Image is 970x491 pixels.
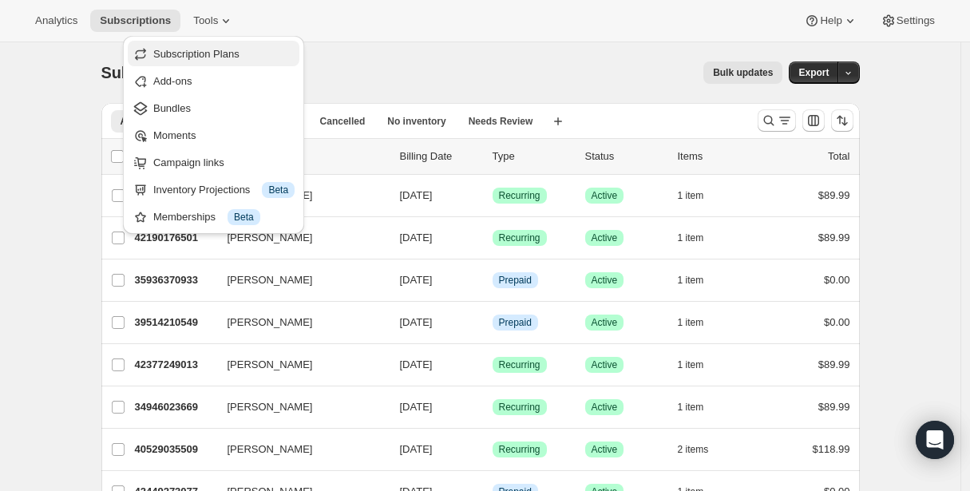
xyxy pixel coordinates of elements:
[135,442,215,457] p: 40529035509
[499,189,540,202] span: Recurring
[135,438,850,461] div: 40529035509[PERSON_NAME][DATE]SuccessRecurringSuccessActive2 items$118.99
[400,358,433,370] span: [DATE]
[678,184,722,207] button: 1 item
[499,316,532,329] span: Prepaid
[400,316,433,328] span: [DATE]
[320,115,366,128] span: Cancelled
[228,272,313,288] span: [PERSON_NAME]
[818,189,850,201] span: $89.99
[592,401,618,414] span: Active
[820,14,841,27] span: Help
[135,354,850,376] div: 42377249013[PERSON_NAME][DATE]SuccessRecurringSuccessActive1 item$89.99
[218,310,378,335] button: [PERSON_NAME]
[135,311,850,334] div: 39514210549[PERSON_NAME][DATE]InfoPrepaidSuccessActive1 item$0.00
[831,109,853,132] button: Sort the results
[135,184,850,207] div: 36902502645[PERSON_NAME][DATE]SuccessRecurringSuccessActive1 item$89.99
[678,269,722,291] button: 1 item
[135,399,215,415] p: 34946023669
[678,396,722,418] button: 1 item
[153,156,224,168] span: Campaign links
[135,315,215,331] p: 39514210549
[818,401,850,413] span: $89.99
[228,442,313,457] span: [PERSON_NAME]
[871,10,944,32] button: Settings
[90,10,180,32] button: Subscriptions
[101,64,206,81] span: Subscriptions
[128,95,299,121] button: Bundles
[818,358,850,370] span: $89.99
[592,189,618,202] span: Active
[499,274,532,287] span: Prepaid
[193,14,218,27] span: Tools
[128,149,299,175] button: Campaign links
[916,421,954,459] div: Open Intercom Messenger
[499,443,540,456] span: Recurring
[678,274,704,287] span: 1 item
[802,109,825,132] button: Customize table column order and visibility
[678,316,704,329] span: 1 item
[135,396,850,418] div: 34946023669[PERSON_NAME][DATE]SuccessRecurringSuccessActive1 item$89.99
[153,129,196,141] span: Moments
[128,68,299,93] button: Add-ons
[678,438,727,461] button: 2 items
[545,110,571,133] button: Create new view
[218,352,378,378] button: [PERSON_NAME]
[218,267,378,293] button: [PERSON_NAME]
[135,272,215,288] p: 35936370933
[469,115,533,128] span: Needs Review
[678,227,722,249] button: 1 item
[678,401,704,414] span: 1 item
[678,232,704,244] span: 1 item
[135,357,215,373] p: 42377249013
[592,232,618,244] span: Active
[400,401,433,413] span: [DATE]
[678,443,709,456] span: 2 items
[824,274,850,286] span: $0.00
[824,316,850,328] span: $0.00
[234,211,254,224] span: Beta
[128,122,299,148] button: Moments
[128,176,299,202] button: Inventory Projections
[678,148,758,164] div: Items
[128,204,299,229] button: Memberships
[228,315,313,331] span: [PERSON_NAME]
[678,354,722,376] button: 1 item
[678,311,722,334] button: 1 item
[499,232,540,244] span: Recurring
[499,401,540,414] span: Recurring
[26,10,87,32] button: Analytics
[703,61,782,84] button: Bulk updates
[128,41,299,66] button: Subscription Plans
[100,14,171,27] span: Subscriptions
[813,443,850,455] span: $118.99
[228,399,313,415] span: [PERSON_NAME]
[713,66,773,79] span: Bulk updates
[35,14,77,27] span: Analytics
[400,148,480,164] p: Billing Date
[789,61,838,84] button: Export
[592,358,618,371] span: Active
[678,189,704,202] span: 1 item
[153,48,240,60] span: Subscription Plans
[585,148,665,164] p: Status
[758,109,796,132] button: Search and filter results
[798,66,829,79] span: Export
[592,274,618,287] span: Active
[678,358,704,371] span: 1 item
[818,232,850,244] span: $89.99
[592,443,618,456] span: Active
[400,274,433,286] span: [DATE]
[184,10,243,32] button: Tools
[268,184,288,196] span: Beta
[499,358,540,371] span: Recurring
[387,115,445,128] span: No inventory
[153,75,192,87] span: Add-ons
[897,14,935,27] span: Settings
[228,357,313,373] span: [PERSON_NAME]
[218,394,378,420] button: [PERSON_NAME]
[218,437,378,462] button: [PERSON_NAME]
[153,182,295,198] div: Inventory Projections
[400,232,433,244] span: [DATE]
[592,316,618,329] span: Active
[153,102,191,114] span: Bundles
